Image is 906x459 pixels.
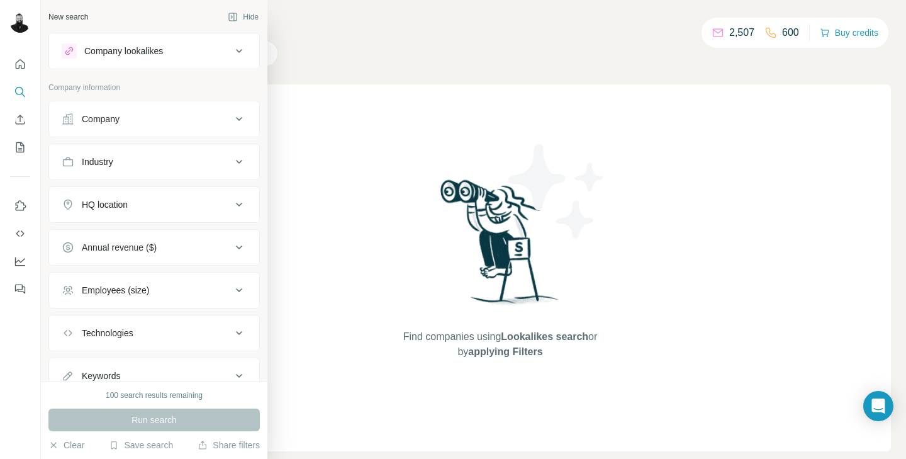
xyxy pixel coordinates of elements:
[82,284,149,297] div: Employees (size)
[10,108,30,131] button: Enrich CSV
[109,15,891,33] h4: Search
[10,195,30,217] button: Use Surfe on LinkedIn
[10,81,30,103] button: Search
[82,370,120,382] div: Keywords
[729,25,754,40] p: 2,507
[500,135,613,248] img: Surfe Illustration - Stars
[10,13,30,33] img: Avatar
[48,82,260,93] p: Company information
[219,8,267,26] button: Hide
[863,391,893,421] div: Open Intercom Messenger
[49,318,259,348] button: Technologies
[49,361,259,391] button: Keywords
[10,222,30,245] button: Use Surfe API
[10,278,30,300] button: Feedback
[82,241,157,254] div: Annual revenue ($)
[782,25,799,40] p: 600
[82,113,120,125] div: Company
[820,24,878,42] button: Buy credits
[49,275,259,305] button: Employees (size)
[49,36,259,66] button: Company lookalikes
[468,346,542,357] span: applying Filters
[49,147,259,177] button: Industry
[435,176,566,317] img: Surfe Illustration - Woman searching with binoculars
[84,45,163,57] div: Company lookalikes
[82,198,128,211] div: HQ location
[10,250,30,273] button: Dashboard
[106,390,203,401] div: 100 search results remaining
[198,439,260,451] button: Share filters
[49,190,259,220] button: HQ location
[501,331,588,342] span: Lookalikes search
[49,104,259,134] button: Company
[48,439,84,451] button: Clear
[82,156,113,168] div: Industry
[10,136,30,159] button: My lists
[48,11,88,23] div: New search
[49,232,259,263] button: Annual revenue ($)
[82,327,133,339] div: Technologies
[109,439,173,451] button: Save search
[10,53,30,76] button: Quick start
[400,329,601,360] span: Find companies using or by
